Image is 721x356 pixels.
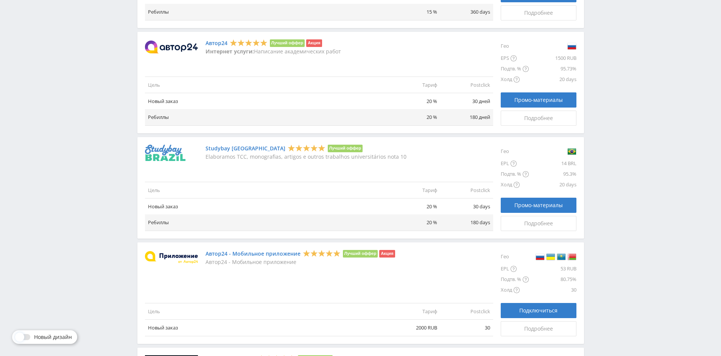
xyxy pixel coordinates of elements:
span: Подробнее [524,326,553,332]
li: Лучший оффер [343,250,378,258]
li: Акция [379,250,395,258]
td: Цель [145,182,387,198]
li: Акция [306,39,322,47]
strong: Интернет услуги: [206,48,254,55]
span: Подключиться [519,308,557,314]
div: 30 [529,285,576,295]
span: Новый дизайн [34,334,72,340]
p: Автор24 - Мобильное приложение [206,259,395,265]
li: Лучший оффер [328,145,363,152]
div: 20 days [529,180,576,190]
span: Промо-материалы [514,202,563,208]
a: Подробнее [501,5,576,20]
div: Гео [501,250,529,264]
td: 360 days [440,4,493,20]
td: 180 дней [440,109,493,125]
span: Подробнее [524,10,553,16]
td: 2000 RUB [387,320,440,336]
div: 20 days [529,74,576,85]
a: Промо-материалы [501,92,576,108]
td: Ребиллы [145,4,387,20]
td: Ребиллы [145,109,387,125]
td: 20 % [387,214,440,231]
div: 95.73% [529,64,576,74]
button: Подключиться [501,303,576,318]
td: Новый заказ [145,198,387,215]
td: Postclick [440,182,493,198]
div: Холд [501,285,529,295]
a: Подробнее [501,216,576,231]
td: Тариф [387,182,440,198]
p: Написание академических работ [206,48,341,55]
img: Studybay Brazil [145,145,185,161]
li: Лучший оффер [270,39,305,47]
td: 180 days [440,214,493,231]
td: Цель [145,303,387,320]
td: Ребиллы [145,214,387,231]
div: Гео [501,145,529,158]
td: Цель [145,77,387,93]
a: Подробнее [501,321,576,336]
img: Автор24 - Мобильное приложение [145,251,198,264]
img: Автор24 [145,41,198,53]
div: Холд [501,180,529,190]
a: Подробнее [501,111,576,126]
div: EPL [501,158,529,169]
td: Postclick [440,77,493,93]
td: Тариф [387,77,440,93]
div: Подтв. % [501,274,529,285]
a: Автор24 [206,40,227,46]
td: 20 % [387,93,440,109]
a: Studybay [GEOGRAPHIC_DATA] [206,145,285,151]
td: 30 [440,320,493,336]
td: 20 % [387,109,440,125]
div: EPS [501,53,529,64]
div: Холд [501,74,529,85]
div: 5 Stars [230,39,268,47]
span: Подробнее [524,115,553,121]
span: Промо-материалы [514,97,563,103]
td: 15 % [387,4,440,20]
div: 1500 RUB [529,53,576,64]
td: Новый заказ [145,320,387,336]
td: 30 days [440,198,493,215]
td: Postclick [440,303,493,320]
div: 95.3% [529,169,576,180]
div: 80.75% [529,274,576,285]
p: Elaboramos TCC, monografias, artigos e outros trabalhos universitários nota 10 [206,154,406,160]
div: Гео [501,39,529,53]
a: Автор24 - Мобильное приложение [206,251,301,257]
td: Новый заказ [145,93,387,109]
div: 14 BRL [529,158,576,169]
td: Тариф [387,303,440,320]
div: 53 RUB [529,264,576,274]
td: 30 дней [440,93,493,109]
div: EPL [501,264,529,274]
div: 5 Stars [303,249,341,257]
div: 5 Stars [288,144,325,152]
div: Подтв. % [501,169,529,180]
span: Подробнее [524,220,553,226]
td: 20 % [387,198,440,215]
a: Промо-материалы [501,198,576,213]
div: Подтв. % [501,64,529,74]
